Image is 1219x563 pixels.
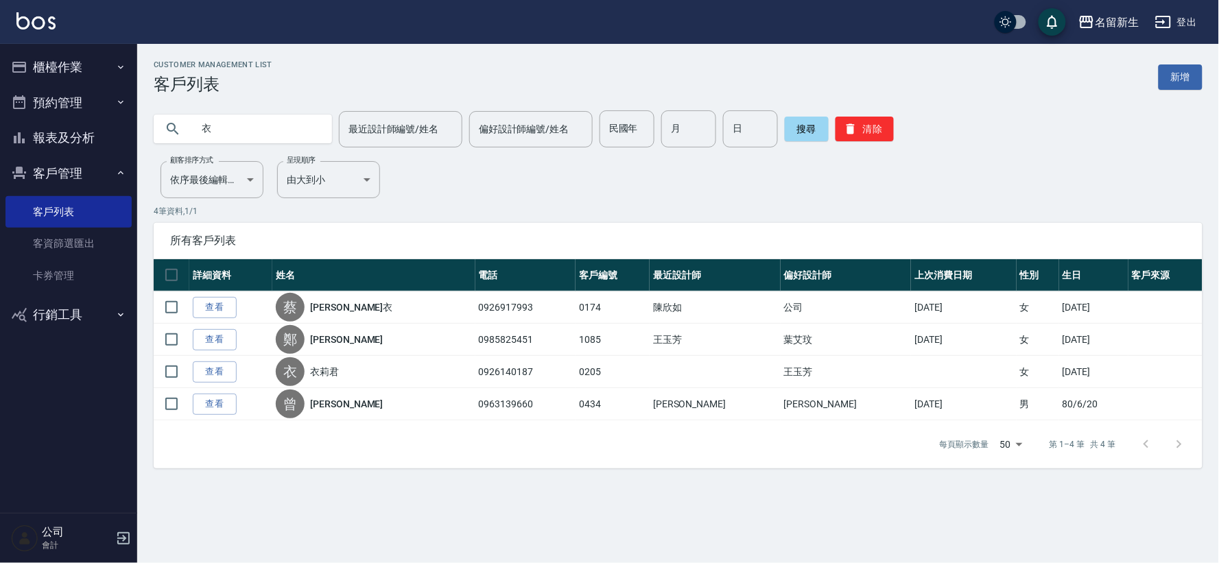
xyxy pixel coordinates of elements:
[785,117,829,141] button: 搜尋
[1050,438,1116,451] p: 第 1–4 筆 共 4 筆
[276,293,305,322] div: 蔡
[836,117,894,141] button: 清除
[5,297,132,333] button: 行銷工具
[5,120,132,156] button: 報表及分析
[5,85,132,121] button: 預約管理
[1073,8,1144,36] button: 名留新生
[650,291,781,324] td: 陳欣如
[272,259,475,291] th: 姓名
[781,291,912,324] td: 公司
[277,161,380,198] div: 由大到小
[650,388,781,420] td: [PERSON_NAME]
[781,259,912,291] th: 偏好設計師
[42,525,112,539] h5: 公司
[911,291,1017,324] td: [DATE]
[911,388,1017,420] td: [DATE]
[192,110,321,147] input: 搜尋關鍵字
[193,394,237,415] a: 查看
[170,155,213,165] label: 顧客排序方式
[42,539,112,551] p: 會計
[781,356,912,388] td: 王玉芳
[576,259,650,291] th: 客戶編號
[1059,388,1128,420] td: 80/6/20
[475,259,576,291] th: 電話
[1017,356,1059,388] td: 女
[310,397,383,411] a: [PERSON_NAME]
[1059,324,1128,356] td: [DATE]
[154,205,1203,217] p: 4 筆資料, 1 / 1
[310,300,392,314] a: [PERSON_NAME]衣
[940,438,989,451] p: 每頁顯示數量
[1159,64,1203,90] a: 新增
[287,155,316,165] label: 呈現順序
[1059,356,1128,388] td: [DATE]
[1128,259,1203,291] th: 客戶來源
[189,259,272,291] th: 詳細資料
[310,333,383,346] a: [PERSON_NAME]
[576,356,650,388] td: 0205
[576,388,650,420] td: 0434
[576,291,650,324] td: 0174
[276,325,305,354] div: 鄭
[154,60,272,69] h2: Customer Management List
[1017,324,1059,356] td: 女
[781,324,912,356] td: 葉艾玟
[193,297,237,318] a: 查看
[1059,259,1128,291] th: 生日
[911,259,1017,291] th: 上次消費日期
[995,426,1028,463] div: 50
[276,357,305,386] div: 衣
[650,324,781,356] td: 王玉芳
[1017,291,1059,324] td: 女
[1039,8,1066,36] button: save
[310,365,339,379] a: 衣莉君
[475,324,576,356] td: 0985825451
[193,329,237,350] a: 查看
[5,156,132,191] button: 客戶管理
[5,260,132,291] a: 卡券管理
[911,324,1017,356] td: [DATE]
[1059,291,1128,324] td: [DATE]
[650,259,781,291] th: 最近設計師
[154,75,272,94] h3: 客戶列表
[170,234,1186,248] span: 所有客戶列表
[16,12,56,29] img: Logo
[781,388,912,420] td: [PERSON_NAME]
[475,356,576,388] td: 0926140187
[1095,14,1139,31] div: 名留新生
[1017,388,1059,420] td: 男
[475,291,576,324] td: 0926917993
[193,361,237,383] a: 查看
[11,525,38,552] img: Person
[5,228,132,259] a: 客資篩選匯出
[1017,259,1059,291] th: 性別
[276,390,305,418] div: 曾
[576,324,650,356] td: 1085
[5,196,132,228] a: 客戶列表
[161,161,263,198] div: 依序最後編輯時間
[475,388,576,420] td: 0963139660
[1150,10,1203,35] button: 登出
[5,49,132,85] button: 櫃檯作業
